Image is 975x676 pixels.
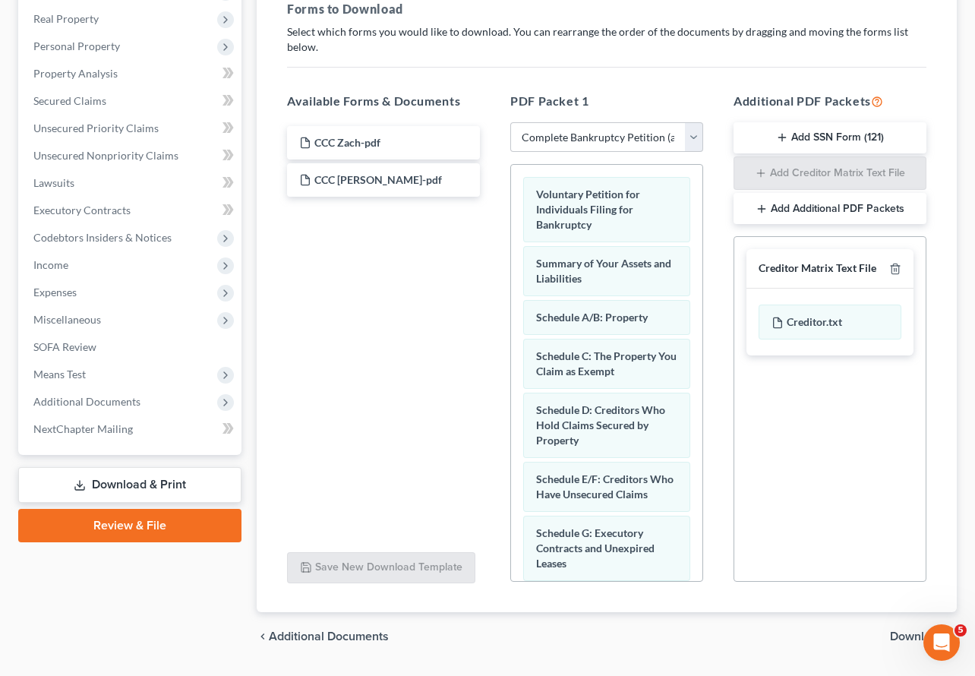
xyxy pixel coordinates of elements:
a: NextChapter Mailing [21,415,241,443]
button: Download chevron_right [890,630,957,643]
a: Lawsuits [21,169,241,197]
a: chevron_left Additional Documents [257,630,389,643]
div: Creditor Matrix Text File [759,261,876,276]
span: Means Test [33,368,86,381]
span: CCC [PERSON_NAME]-pdf [314,173,442,186]
h5: Available Forms & Documents [287,92,480,110]
button: Save New Download Template [287,552,475,584]
a: Secured Claims [21,87,241,115]
span: Real Property [33,12,99,25]
h5: Additional PDF Packets [734,92,926,110]
a: Property Analysis [21,60,241,87]
a: Unsecured Priority Claims [21,115,241,142]
a: Download & Print [18,467,241,503]
span: Unsecured Nonpriority Claims [33,149,178,162]
span: Additional Documents [269,630,389,643]
span: Executory Contracts [33,204,131,216]
span: Miscellaneous [33,313,101,326]
span: CCC Zach-pdf [314,136,380,149]
span: Schedule D: Creditors Who Hold Claims Secured by Property [536,403,665,447]
span: Schedule E/F: Creditors Who Have Unsecured Claims [536,472,674,501]
button: Add Creditor Matrix Text File [734,156,926,190]
span: NextChapter Mailing [33,422,133,435]
span: Additional Documents [33,395,140,408]
button: Add SSN Form (121) [734,122,926,154]
span: Schedule C: The Property You Claim as Exempt [536,349,677,377]
span: Property Analysis [33,67,118,80]
span: Income [33,258,68,271]
span: Schedule A/B: Property [536,311,648,324]
iframe: Intercom live chat [923,624,960,661]
span: Download [890,630,945,643]
span: Lawsuits [33,176,74,189]
span: Unsecured Priority Claims [33,122,159,134]
a: SOFA Review [21,333,241,361]
span: Secured Claims [33,94,106,107]
span: SOFA Review [33,340,96,353]
span: Schedule G: Executory Contracts and Unexpired Leases [536,526,655,570]
a: Executory Contracts [21,197,241,224]
span: Voluntary Petition for Individuals Filing for Bankruptcy [536,188,640,231]
div: Creditor.txt [759,305,901,340]
i: chevron_left [257,630,269,643]
span: Summary of Your Assets and Liabilities [536,257,671,285]
h5: PDF Packet 1 [510,92,703,110]
span: Codebtors Insiders & Notices [33,231,172,244]
a: Review & File [18,509,241,542]
span: 5 [954,624,967,637]
p: Select which forms you would like to download. You can rearrange the order of the documents by dr... [287,24,926,55]
button: Add Additional PDF Packets [734,193,926,225]
a: Unsecured Nonpriority Claims [21,142,241,169]
span: Expenses [33,286,77,299]
span: Personal Property [33,39,120,52]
